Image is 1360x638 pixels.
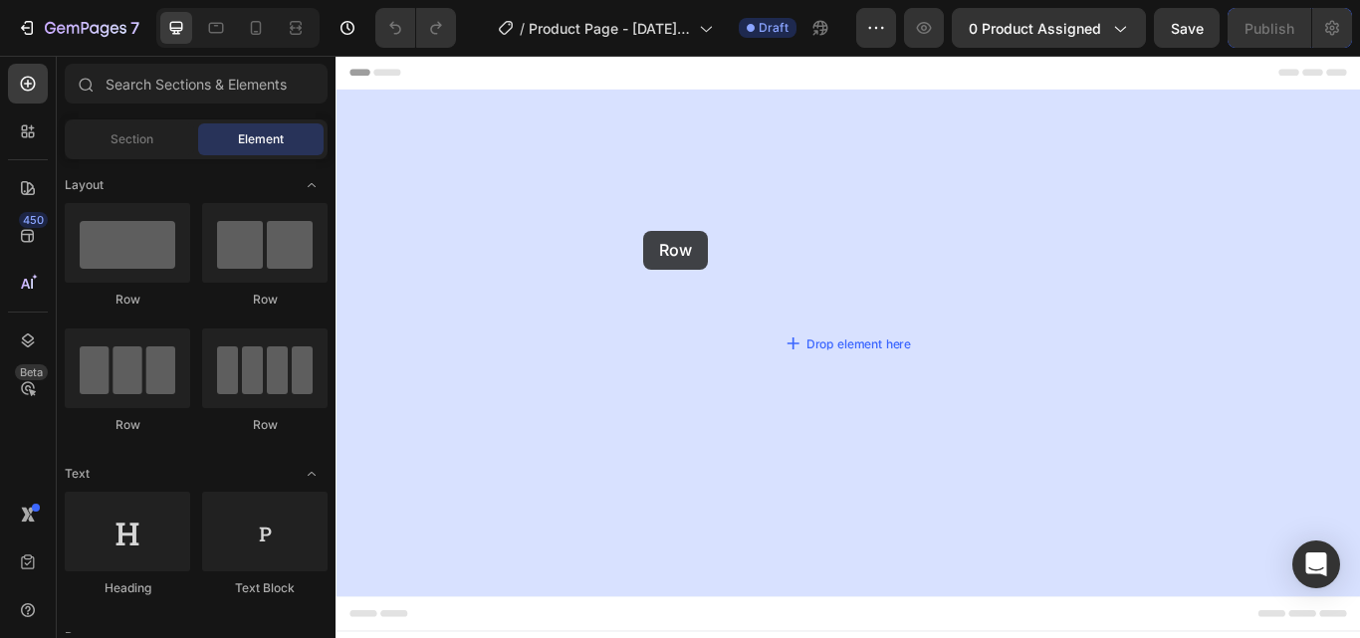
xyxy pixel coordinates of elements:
div: Row [202,291,328,309]
span: Layout [65,176,104,194]
div: Publish [1245,18,1294,39]
div: Row [202,416,328,434]
div: Beta [15,364,48,380]
span: / [520,18,525,39]
span: Save [1171,20,1204,37]
div: Drop element here [549,325,670,346]
button: Save [1154,8,1220,48]
span: Toggle open [296,458,328,490]
input: Search Sections & Elements [65,64,328,104]
button: Publish [1228,8,1311,48]
span: Toggle open [296,169,328,201]
div: Row [65,291,190,309]
div: Heading [65,579,190,597]
div: Text Block [202,579,328,597]
div: Open Intercom Messenger [1292,540,1340,588]
p: 7 [130,16,139,40]
span: Product Page - [DATE] 06:32:18 [529,18,691,39]
div: Undo/Redo [375,8,456,48]
button: 0 product assigned [952,8,1146,48]
span: Draft [759,19,789,37]
span: 0 product assigned [969,18,1101,39]
span: Section [111,130,153,148]
div: 450 [19,212,48,228]
span: Element [238,130,284,148]
iframe: Design area [336,56,1360,638]
div: Row [65,416,190,434]
button: 7 [8,8,148,48]
span: Text [65,465,90,483]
